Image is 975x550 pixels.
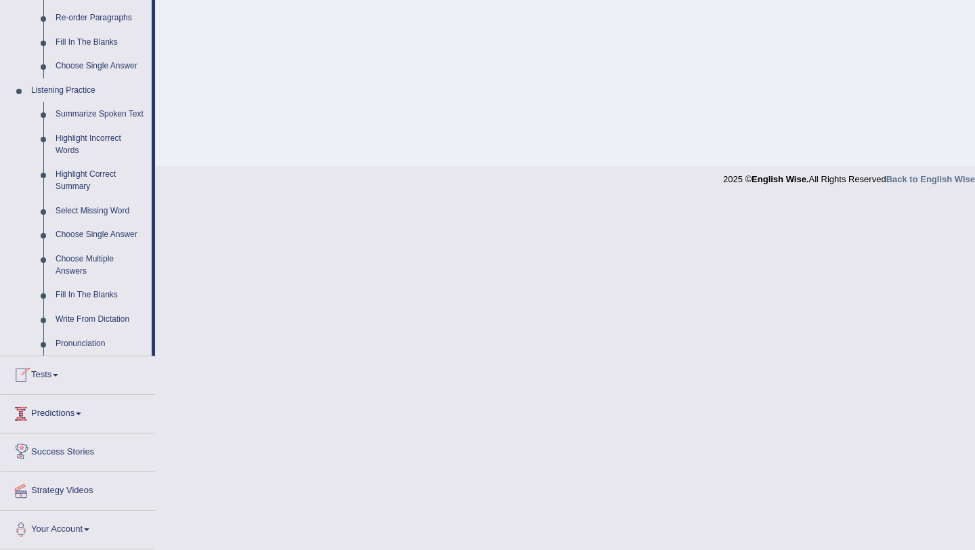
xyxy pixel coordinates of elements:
div: 2025 © All Rights Reserved [723,166,975,186]
a: Highlight Correct Summary [49,163,152,198]
a: Pronunciation [49,332,152,356]
a: Choose Multiple Answers [49,247,152,283]
a: Strategy Videos [1,472,155,506]
a: Success Stories [1,433,155,467]
strong: English Wise. [752,174,808,184]
a: Choose Single Answer [49,223,152,247]
a: Your Account [1,511,155,545]
a: Write From Dictation [49,308,152,332]
a: Choose Single Answer [49,54,152,79]
a: Fill In The Blanks [49,283,152,308]
a: Tests [1,356,155,390]
a: Fill In The Blanks [49,30,152,55]
a: Summarize Spoken Text [49,102,152,127]
a: Select Missing Word [49,199,152,224]
a: Back to English Wise [886,174,975,184]
a: Re-order Paragraphs [49,6,152,30]
a: Listening Practice [25,79,152,103]
a: Highlight Incorrect Words [49,127,152,163]
a: Predictions [1,395,155,429]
